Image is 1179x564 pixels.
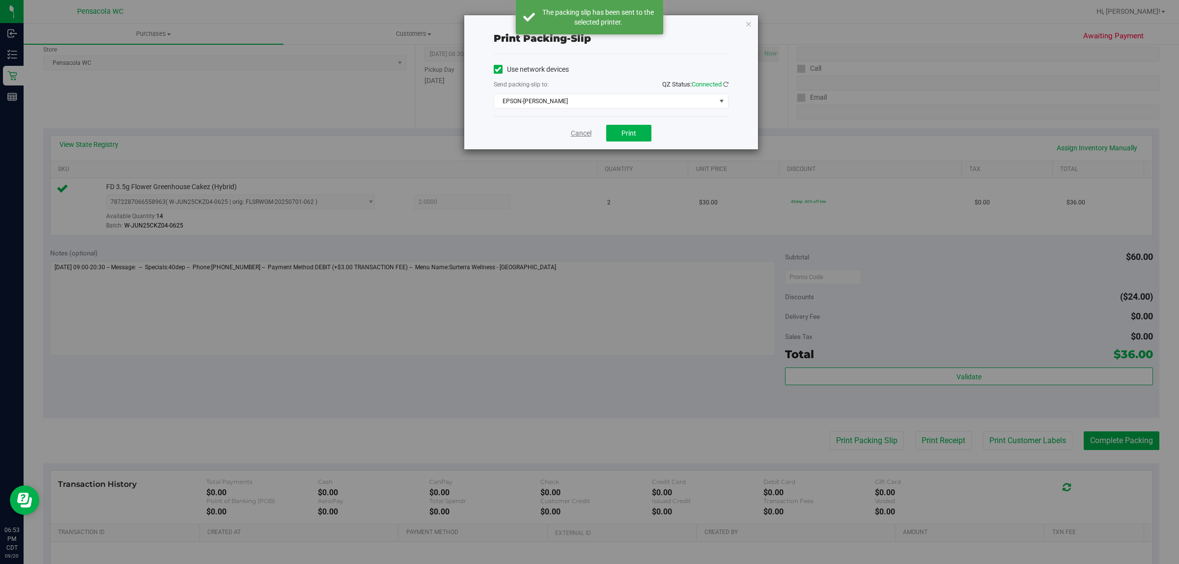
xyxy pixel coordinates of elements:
a: Cancel [571,128,591,139]
span: select [715,94,728,108]
iframe: Resource center [10,485,39,515]
span: Connected [692,81,722,88]
span: QZ Status: [662,81,729,88]
span: Print packing-slip [494,32,591,44]
div: The packing slip has been sent to the selected printer. [540,7,656,27]
label: Use network devices [494,64,569,75]
span: Print [621,129,636,137]
label: Send packing-slip to: [494,80,549,89]
button: Print [606,125,651,141]
span: EPSON-[PERSON_NAME] [494,94,716,108]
